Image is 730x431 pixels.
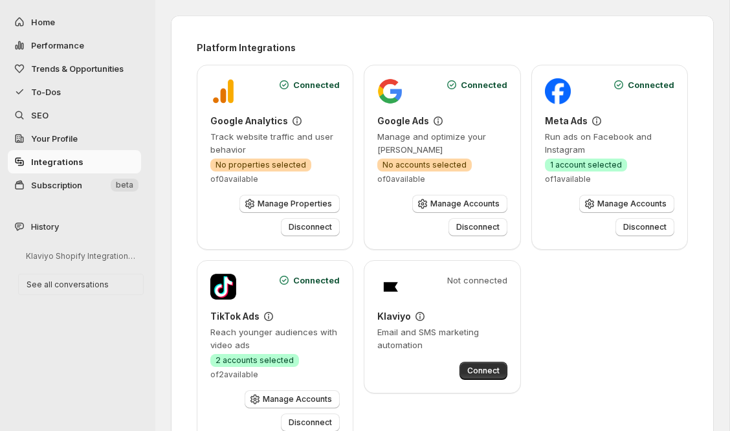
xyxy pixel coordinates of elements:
span: Not connected [447,274,507,287]
a: Integrations [8,150,141,173]
h3: Google Analytics [210,115,288,127]
button: Manage Accounts [579,195,674,213]
span: Connected [293,274,340,287]
p: Track website traffic and user behavior [210,130,340,156]
span: History [31,220,59,233]
span: Performance [31,40,84,50]
span: Manage Accounts [597,199,667,209]
span: Connected [461,78,507,91]
span: SEO [31,110,49,120]
p: Email and SMS marketing automation [377,326,507,351]
span: Disconnect [623,222,667,232]
button: Trends & Opportunities [8,57,141,80]
img: Meta Ads logo [545,78,571,104]
span: beta [116,180,133,190]
span: Subscription [31,180,82,190]
img: Google Analytics logo [210,78,236,104]
button: Home [8,10,141,34]
span: Trends & Opportunities [31,63,124,74]
span: 2 accounts selected [216,355,294,366]
h3: Google Ads [377,115,429,127]
button: Klaviyo Shopify Integration Help [18,246,144,266]
div: Setup guide [414,310,426,323]
a: SEO [8,104,141,127]
h2: Platform Integrations [197,41,688,54]
button: Manage Accounts [412,195,507,213]
button: To-Dos [8,80,141,104]
span: of 1 available [545,174,591,184]
div: Setup guide [291,115,304,127]
span: Manage Properties [258,199,332,209]
span: Your Profile [31,133,78,144]
span: To-Dos [31,87,61,97]
span: Integrations [31,157,83,167]
span: Manage Accounts [263,394,332,404]
p: Run ads on Facebook and Instagram [545,130,674,156]
button: Subscription [8,173,141,197]
span: Connected [628,78,674,91]
span: Disconnect [289,417,332,428]
div: Setup guide [432,115,445,127]
div: Setup guide [590,115,603,127]
span: Connect [467,366,500,376]
button: Disconnect [615,218,674,236]
button: See all conversations [18,274,144,295]
div: Setup guide [262,310,275,323]
button: Manage Accounts [245,390,340,408]
button: Connect [459,362,507,380]
span: Disconnect [456,222,500,232]
span: Disconnect [289,222,332,232]
a: Your Profile [8,127,141,150]
span: No properties selected [216,160,306,170]
p: Reach younger audiences with video ads [210,326,340,351]
span: of 0 available [210,174,258,184]
img: Klaviyo logo [377,274,403,300]
button: Performance [8,34,141,57]
img: TikTok Ads logo [210,274,236,300]
span: Manage Accounts [430,199,500,209]
h3: Meta Ads [545,115,588,127]
button: Disconnect [281,218,340,236]
img: Google Ads logo [377,78,403,104]
span: of 0 available [377,174,425,184]
button: Disconnect [448,218,507,236]
span: Home [31,17,55,27]
p: Manage and optimize your [PERSON_NAME] [377,130,507,156]
span: of 2 available [210,370,258,380]
span: 1 account selected [550,160,622,170]
span: No accounts selected [382,160,467,170]
h3: TikTok Ads [210,310,260,323]
span: Connected [293,78,340,91]
h3: Klaviyo [377,310,411,323]
button: Manage Properties [239,195,340,213]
